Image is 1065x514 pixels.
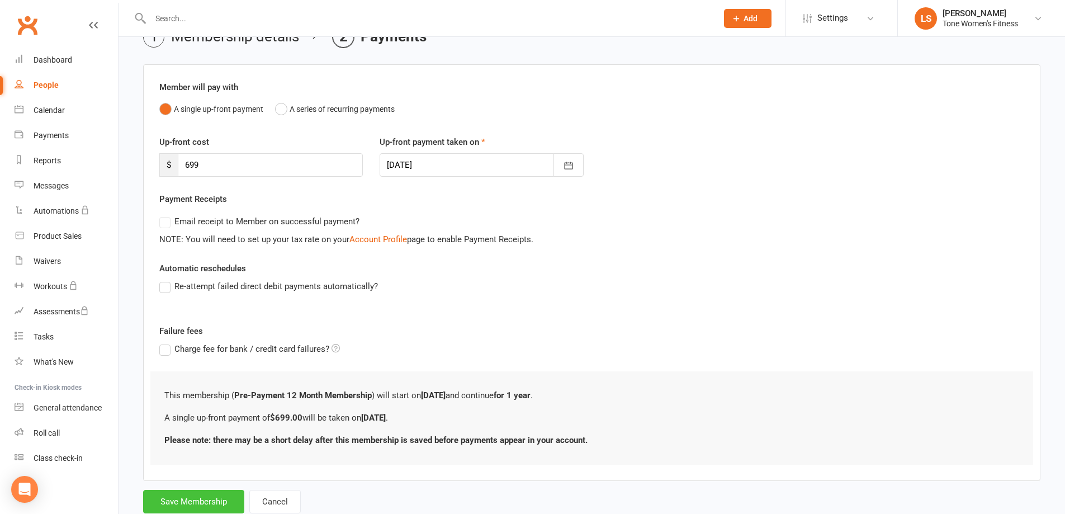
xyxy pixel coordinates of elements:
[164,411,1019,425] p: A single up-front payment of will be taken on .
[164,435,588,445] b: Please note: there may be a short delay after this membership is saved before payments appear in ...
[15,299,118,324] a: Assessments
[494,390,531,400] b: for 1 year
[421,390,446,400] b: [DATE]
[164,389,1019,402] p: This membership ( ) will start on and continue .
[34,131,69,140] div: Payments
[15,173,118,199] a: Messages
[249,490,301,513] button: Cancel
[34,206,79,215] div: Automations
[34,332,54,341] div: Tasks
[159,215,359,228] label: Email receipt to Member on successful payment?
[380,135,485,149] label: Up-front payment taken on
[159,233,1024,246] div: NOTE: You will need to set up your tax rate on your page to enable Payment Receipts.
[34,454,83,463] div: Class check-in
[943,18,1018,29] div: Tone Women's Fitness
[15,446,118,471] a: Class kiosk mode
[15,199,118,224] a: Automations
[15,224,118,249] a: Product Sales
[147,11,709,26] input: Search...
[234,390,372,400] b: Pre-Payment 12 Month Membership
[15,123,118,148] a: Payments
[15,324,118,350] a: Tasks
[34,428,60,437] div: Roll call
[15,421,118,446] a: Roll call
[34,55,72,64] div: Dashboard
[159,280,378,293] label: Re-attempt failed direct debit payments automatically?
[15,48,118,73] a: Dashboard
[270,413,302,423] b: $699.00
[744,14,758,23] span: Add
[943,8,1018,18] div: [PERSON_NAME]
[361,413,386,423] b: [DATE]
[15,274,118,299] a: Workouts
[174,342,329,354] span: Charge fee for bank / credit card failures?
[34,106,65,115] div: Calendar
[159,192,227,206] label: Payment Receipts
[34,282,67,291] div: Workouts
[817,6,848,31] span: Settings
[159,135,209,149] label: Up-front cost
[159,98,263,120] button: A single up-front payment
[34,357,74,366] div: What's New
[15,350,118,375] a: What's New
[34,307,89,316] div: Assessments
[724,9,771,28] button: Add
[34,81,59,89] div: People
[34,232,82,241] div: Product Sales
[13,11,41,39] a: Clubworx
[349,234,407,244] a: Account Profile
[159,153,178,177] span: $
[15,73,118,98] a: People
[34,181,69,190] div: Messages
[159,81,238,94] label: Member will pay with
[915,7,937,30] div: LS
[159,262,246,275] label: Automatic reschedules
[15,249,118,274] a: Waivers
[15,395,118,421] a: General attendance kiosk mode
[15,148,118,173] a: Reports
[34,156,61,165] div: Reports
[151,324,1033,338] label: Failure fees
[34,403,102,412] div: General attendance
[11,476,38,503] div: Open Intercom Messenger
[34,257,61,266] div: Waivers
[143,490,244,513] button: Save Membership
[275,98,395,120] button: A series of recurring payments
[15,98,118,123] a: Calendar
